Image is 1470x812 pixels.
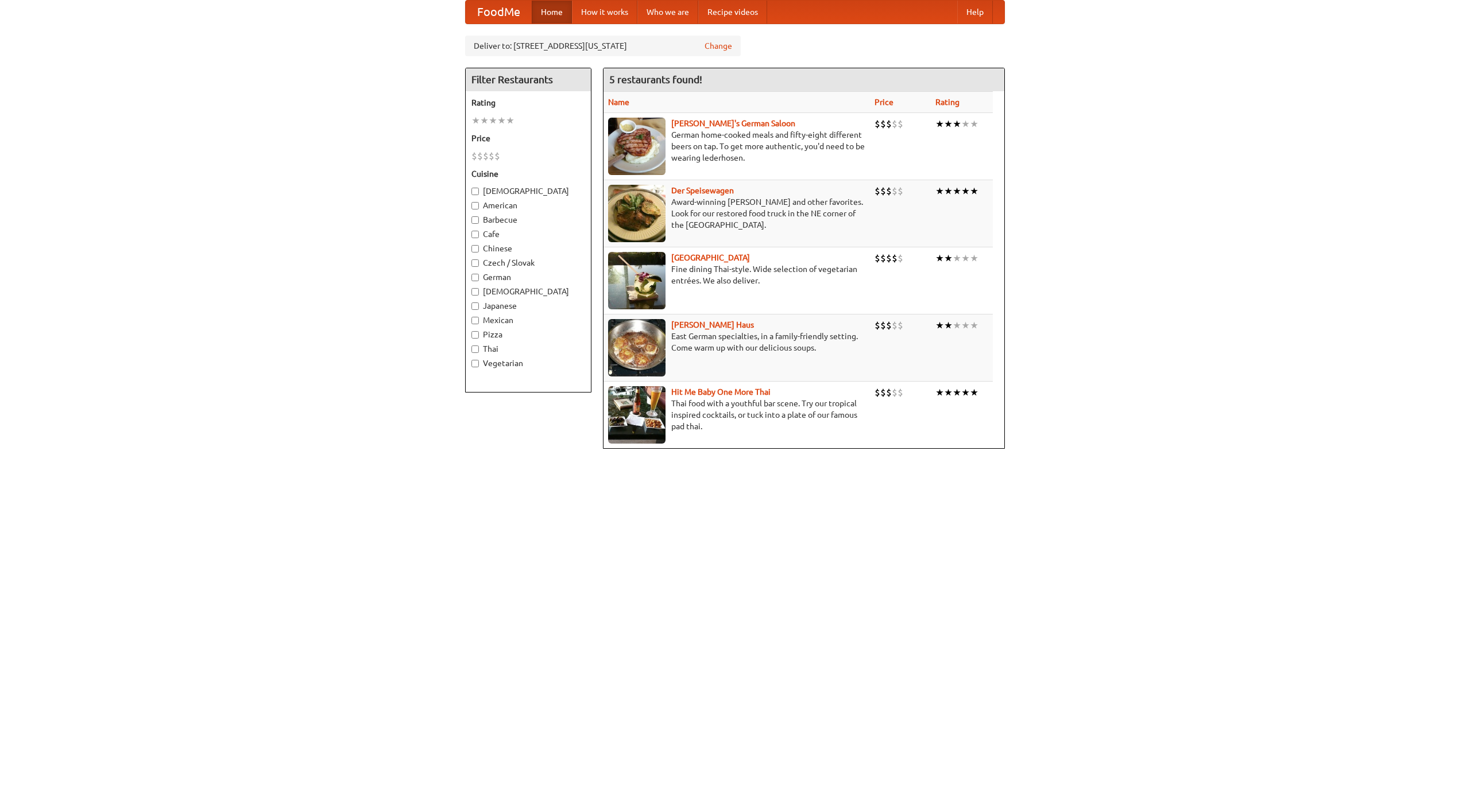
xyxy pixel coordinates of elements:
li: ★ [944,118,953,130]
input: Vegetarian [471,360,479,367]
input: American [471,202,479,209]
label: Thai [471,343,585,355]
img: kohlhaus.jpg [608,319,666,376]
a: Who we are [637,1,698,24]
input: Mexican [471,317,479,324]
a: Der Speisewagen [671,186,734,195]
li: ★ [935,185,944,197]
li: ★ [480,114,489,127]
input: Japanese [471,302,479,310]
li: $ [875,252,880,265]
img: satay.jpg [608,252,666,309]
a: FoodMe [466,1,532,24]
li: $ [880,118,886,130]
input: Cafe [471,231,479,238]
li: ★ [944,185,953,197]
input: Czech / Slovak [471,259,479,267]
a: Name [608,98,629,107]
input: Thai [471,345,479,353]
a: Home [532,1,572,24]
li: $ [898,185,903,197]
label: Pizza [471,329,585,340]
li: ★ [506,114,514,127]
li: $ [898,252,903,265]
input: [DEMOGRAPHIC_DATA] [471,188,479,195]
li: $ [886,386,892,399]
a: How it works [572,1,637,24]
div: Deliver to: [STREET_ADDRESS][US_STATE] [465,36,741,56]
a: Help [957,1,993,24]
li: ★ [935,319,944,332]
li: ★ [935,252,944,265]
input: German [471,274,479,281]
li: $ [471,150,477,162]
a: [PERSON_NAME] Haus [671,320,754,329]
label: American [471,200,585,211]
h5: Price [471,133,585,144]
li: ★ [953,185,961,197]
li: $ [880,386,886,399]
a: Rating [935,98,960,107]
li: $ [477,150,483,162]
li: $ [886,319,892,332]
label: Czech / Slovak [471,257,585,269]
li: ★ [961,185,970,197]
a: Recipe videos [698,1,767,24]
li: $ [880,252,886,265]
p: East German specialties, in a family-friendly setting. Come warm up with our delicious soups. [608,331,865,353]
li: ★ [935,386,944,399]
li: ★ [953,319,961,332]
h4: Filter Restaurants [466,68,591,91]
li: ★ [935,118,944,130]
li: ★ [970,185,978,197]
li: $ [880,319,886,332]
label: Chinese [471,243,585,254]
b: [GEOGRAPHIC_DATA] [671,253,750,262]
li: ★ [953,386,961,399]
label: Japanese [471,300,585,312]
label: Mexican [471,314,585,326]
a: Change [705,40,732,52]
li: $ [886,118,892,130]
li: $ [875,386,880,399]
li: ★ [961,319,970,332]
li: $ [892,319,898,332]
h5: Rating [471,97,585,108]
li: $ [875,185,880,197]
a: Hit Me Baby One More Thai [671,387,771,397]
label: [DEMOGRAPHIC_DATA] [471,286,585,297]
li: ★ [944,319,953,332]
li: $ [892,118,898,130]
img: babythai.jpg [608,386,666,444]
li: $ [892,386,898,399]
li: $ [898,386,903,399]
li: $ [875,118,880,130]
b: [PERSON_NAME]'s German Saloon [671,119,795,128]
li: $ [489,150,494,162]
li: ★ [970,386,978,399]
h5: Cuisine [471,168,585,180]
li: $ [886,185,892,197]
label: German [471,271,585,283]
li: $ [898,118,903,130]
li: ★ [961,386,970,399]
p: Award-winning [PERSON_NAME] and other favorites. Look for our restored food truck in the NE corne... [608,196,865,231]
li: $ [892,252,898,265]
li: $ [892,185,898,197]
li: ★ [953,118,961,130]
input: Barbecue [471,216,479,224]
label: [DEMOGRAPHIC_DATA] [471,185,585,197]
input: Pizza [471,331,479,339]
li: $ [875,319,880,332]
li: $ [898,319,903,332]
label: Cafe [471,228,585,240]
p: Thai food with a youthful bar scene. Try our tropical inspired cocktails, or tuck into a plate of... [608,398,865,432]
p: Fine dining Thai-style. Wide selection of vegetarian entrées. We also deliver. [608,263,865,286]
input: [DEMOGRAPHIC_DATA] [471,288,479,296]
li: ★ [970,252,978,265]
li: ★ [497,114,506,127]
ng-pluralize: 5 restaurants found! [609,74,702,85]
